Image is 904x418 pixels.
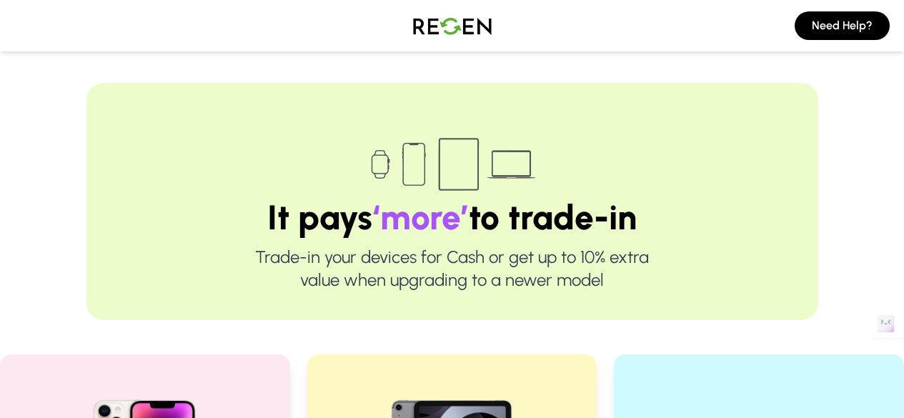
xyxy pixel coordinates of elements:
button: Need Help? [795,11,890,40]
img: Trade-in devices [363,129,542,200]
span: ‘more’ [372,196,469,238]
img: Logo [402,6,502,46]
h1: It pays to trade-in [132,200,773,234]
p: Trade-in your devices for Cash or get up to 10% extra value when upgrading to a newer model [132,246,773,292]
